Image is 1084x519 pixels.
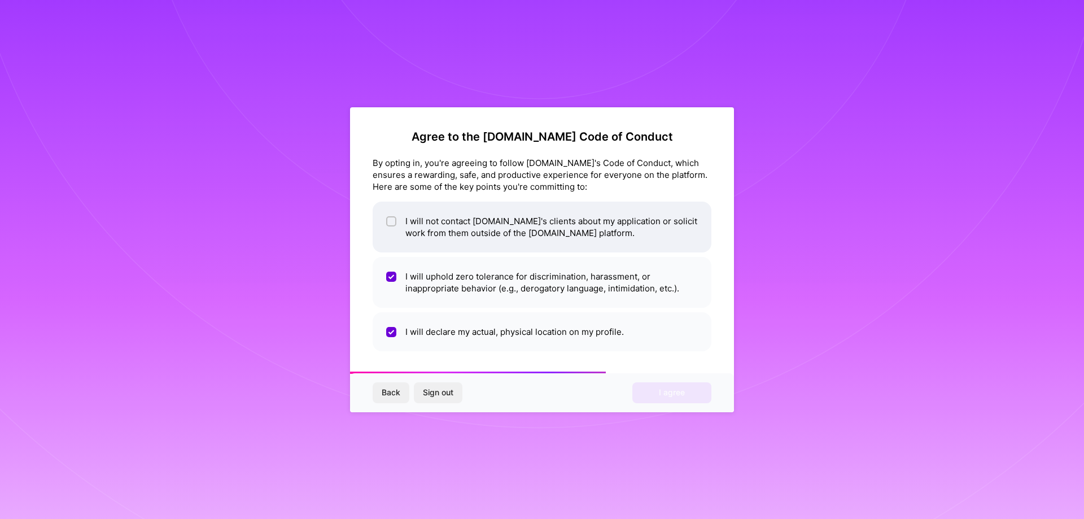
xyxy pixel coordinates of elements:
[382,387,400,398] span: Back
[373,312,711,351] li: I will declare my actual, physical location on my profile.
[373,130,711,143] h2: Agree to the [DOMAIN_NAME] Code of Conduct
[373,157,711,193] div: By opting in, you're agreeing to follow [DOMAIN_NAME]'s Code of Conduct, which ensures a rewardin...
[373,257,711,308] li: I will uphold zero tolerance for discrimination, harassment, or inappropriate behavior (e.g., der...
[373,202,711,252] li: I will not contact [DOMAIN_NAME]'s clients about my application or solicit work from them outside...
[414,382,462,403] button: Sign out
[373,382,409,403] button: Back
[423,387,453,398] span: Sign out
